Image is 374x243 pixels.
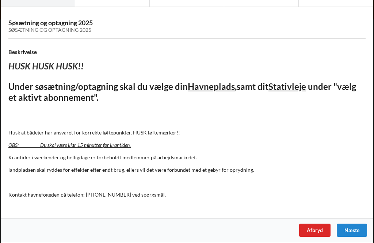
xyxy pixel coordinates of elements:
u: Stativleje [268,81,306,92]
div: Søsætning og optagning 2025 [8,27,366,33]
p: Kontakt havnefogeden på telefon: [PHONE_NUMBER] ved spørgsmål. [8,191,366,198]
u: Havneplads [188,81,235,92]
p: Husk at bådejer har ansvaret for korrekte løftepunkter. HUSK løftemærker!! [8,129,366,136]
p: Krantider i weekender og helligdage er forbeholdt medlemmer på arbejdsmarkedet. [8,154,366,161]
i: HUSK HUSK HUSK!! [8,61,84,71]
div: Afbryd [299,224,331,237]
h3: Søsætning og optagning 2025 [8,19,366,33]
h4: Beskrivelse [8,49,366,56]
div: Næste [337,224,367,237]
p: landpladsen skal ryddes for effekter efter endt brug. ellers vil det være forbundet med et gebyr ... [8,166,366,174]
h2: Under søsætning/optagning skal du vælge din samt dit under "vælg et aktivt abonnement". [8,81,366,104]
u: , [235,81,237,92]
u: OBS: Du skal være klar 15 minutter før krantiden. [8,142,131,148]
